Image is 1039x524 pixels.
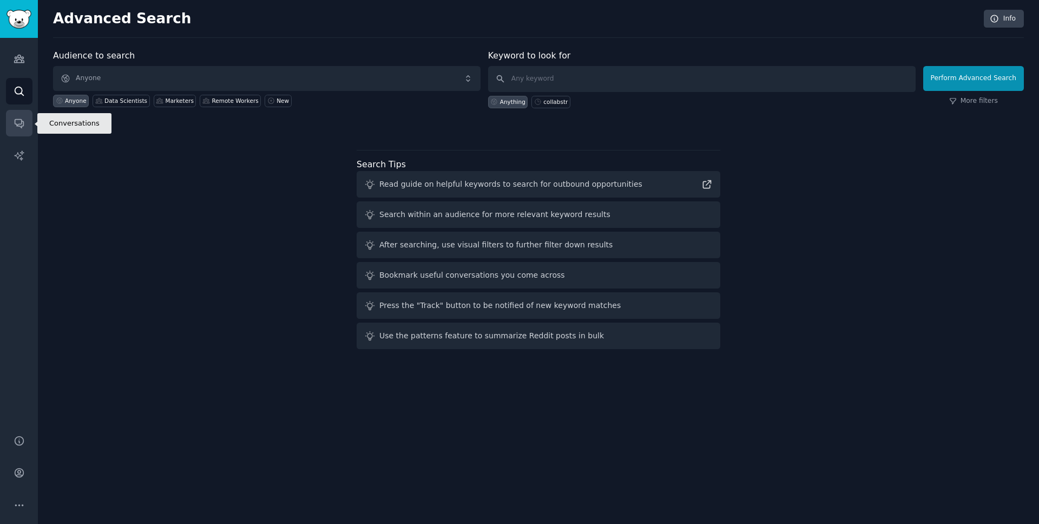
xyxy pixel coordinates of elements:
div: Press the "Track" button to be notified of new keyword matches [379,300,621,311]
label: Audience to search [53,50,135,61]
div: Marketers [166,97,194,104]
a: New [265,95,291,107]
div: Bookmark useful conversations you come across [379,270,565,281]
div: Read guide on helpful keywords to search for outbound opportunities [379,179,642,190]
div: Anything [500,98,525,106]
div: Remote Workers [212,97,258,104]
a: More filters [949,96,998,106]
div: New [277,97,289,104]
div: Use the patterns feature to summarize Reddit posts in bulk [379,330,604,342]
div: collabstr [543,98,568,106]
input: Any keyword [488,66,916,92]
div: After searching, use visual filters to further filter down results [379,239,613,251]
button: Perform Advanced Search [923,66,1024,91]
div: Anyone [65,97,87,104]
h2: Advanced Search [53,10,978,28]
button: Anyone [53,66,481,91]
img: GummySearch logo [6,10,31,29]
div: Data Scientists [104,97,147,104]
a: Info [984,10,1024,28]
div: Search within an audience for more relevant keyword results [379,209,610,220]
label: Keyword to look for [488,50,571,61]
label: Search Tips [357,159,406,169]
